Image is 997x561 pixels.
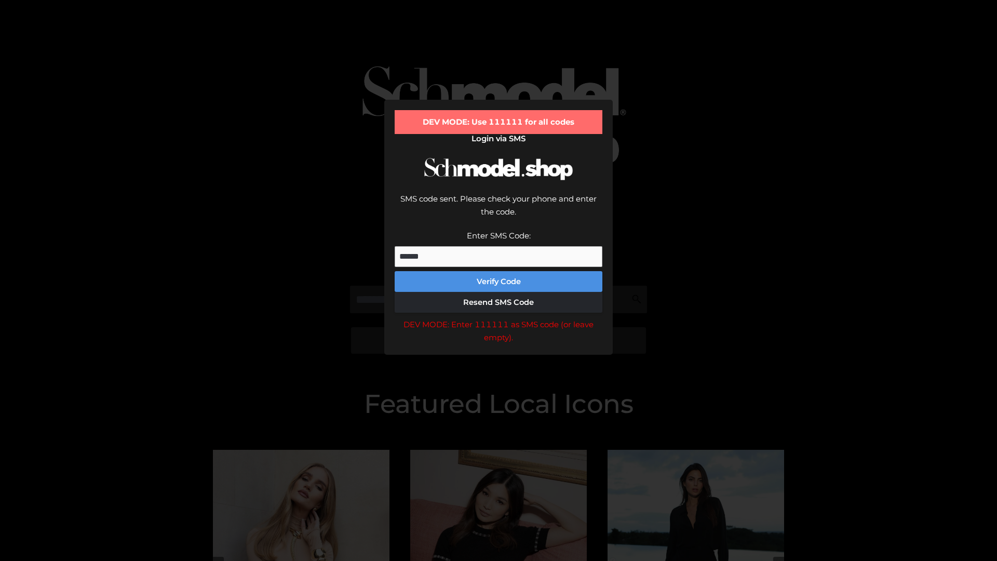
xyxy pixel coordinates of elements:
button: Verify Code [395,271,602,292]
label: Enter SMS Code: [467,231,531,241]
div: DEV MODE: Use 111111 for all codes [395,110,602,134]
button: Resend SMS Code [395,292,602,313]
img: Schmodel Logo [421,149,576,190]
div: SMS code sent. Please check your phone and enter the code. [395,192,602,229]
div: DEV MODE: Enter 111111 as SMS code (or leave empty). [395,318,602,344]
h2: Login via SMS [395,134,602,143]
